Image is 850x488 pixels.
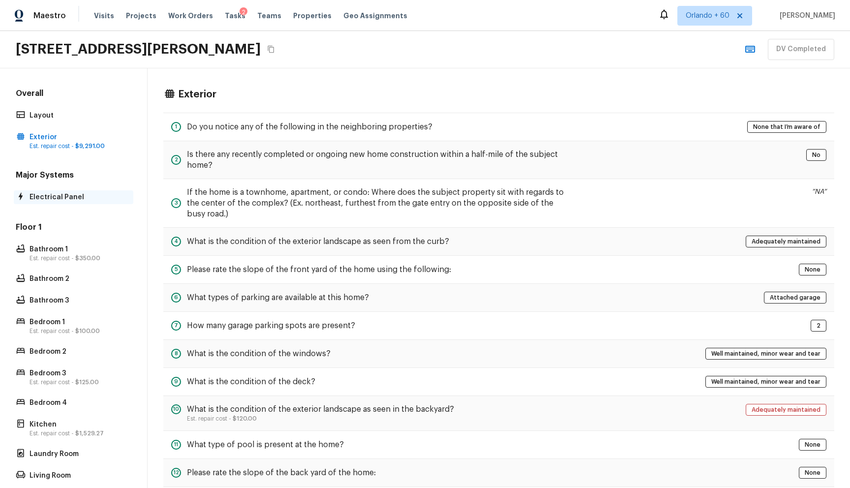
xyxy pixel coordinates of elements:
[75,328,100,334] span: $100.00
[75,430,104,436] span: $1,529.27
[30,327,127,335] p: Est. repair cost -
[30,347,127,357] p: Bedroom 2
[187,467,376,478] h5: Please rate the slope of the back yard of the home:
[171,293,181,303] div: 6
[293,11,332,21] span: Properties
[30,254,127,262] p: Est. repair cost -
[14,88,133,101] h5: Overall
[14,170,133,183] h5: Major Systems
[233,416,257,422] span: $120.00
[801,265,824,274] span: None
[94,11,114,21] span: Visits
[171,404,181,414] div: 10
[30,132,127,142] p: Exterior
[187,149,564,171] h5: Is there any recently completed or ongoing new home construction within a half-mile of the subjec...
[30,317,127,327] p: Bedroom 1
[187,187,564,219] h5: If the home is a townhome, apartment, or condo: Where does the subject property sit with regards ...
[75,379,99,385] span: $125.00
[776,11,835,21] span: [PERSON_NAME]
[225,12,245,19] span: Tasks
[801,468,824,478] span: None
[126,11,156,21] span: Projects
[30,429,127,437] p: Est. repair cost -
[748,237,824,246] span: Adequately maintained
[30,244,127,254] p: Bathroom 1
[240,7,247,17] div: 2
[171,122,181,132] div: 1
[812,187,826,197] p: “ NA “
[171,321,181,331] div: 7
[171,377,181,387] div: 9
[748,405,824,415] span: Adequately maintained
[171,155,181,165] div: 2
[187,376,315,387] h5: What is the condition of the deck?
[30,420,127,429] p: Kitchen
[75,255,100,261] span: $350.00
[265,43,277,56] button: Copy Address
[168,11,213,21] span: Work Orders
[187,292,369,303] h5: What types of parking are available at this home?
[178,88,216,101] h4: Exterior
[30,378,127,386] p: Est. repair cost -
[187,404,454,415] h5: What is the condition of the exterior landscape as seen in the backyard?
[30,398,127,408] p: Bedroom 4
[30,296,127,305] p: Bathroom 3
[801,440,824,450] span: None
[30,368,127,378] p: Bedroom 3
[171,237,181,246] div: 4
[187,439,344,450] h5: What type of pool is present at the home?
[171,198,181,208] div: 3
[187,320,355,331] h5: How many garage parking spots are present?
[257,11,281,21] span: Teams
[708,349,824,359] span: Well maintained, minor wear and tear
[30,142,127,150] p: Est. repair cost -
[187,236,449,247] h5: What is the condition of the exterior landscape as seen from the curb?
[708,377,824,387] span: Well maintained, minor wear and tear
[171,349,181,359] div: 8
[187,348,331,359] h5: What is the condition of the windows?
[30,449,127,459] p: Laundry Room
[813,321,824,331] span: 2
[14,222,133,235] h5: Floor 1
[30,111,127,121] p: Layout
[686,11,729,21] span: Orlando + 60
[766,293,824,303] span: Attached garage
[30,274,127,284] p: Bathroom 2
[30,192,127,202] p: Electrical Panel
[187,122,432,132] h5: Do you notice any of the following in the neighboring properties?
[809,150,824,160] span: No
[30,471,127,481] p: Living Room
[171,440,181,450] div: 11
[187,264,451,275] h5: Please rate the slope of the front yard of the home using the following:
[171,265,181,274] div: 5
[171,468,181,478] div: 12
[187,415,454,423] p: Est. repair cost -
[75,143,105,149] span: $9,291.00
[33,11,66,21] span: Maestro
[16,40,261,58] h2: [STREET_ADDRESS][PERSON_NAME]
[343,11,407,21] span: Geo Assignments
[750,122,824,132] span: None that I’m aware of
